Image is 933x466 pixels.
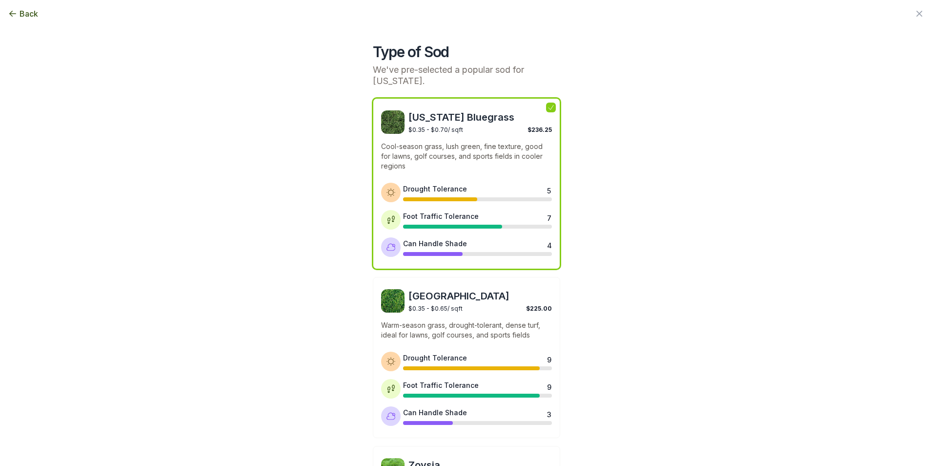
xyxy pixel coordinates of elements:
div: 7 [547,213,551,221]
h2: Type of Sod [373,43,560,61]
img: Shade tolerance icon [386,411,396,421]
p: Warm-season grass, drought-tolerant, dense turf, ideal for lawns, golf courses, and sports fields [381,320,552,340]
img: Bermuda sod image [381,289,405,313]
div: Drought Tolerance [403,353,467,363]
p: We've pre-selected a popular sod for [US_STATE]. [373,64,560,86]
div: 5 [547,186,551,193]
span: [GEOGRAPHIC_DATA] [408,289,552,303]
div: Foot Traffic Tolerance [403,211,479,221]
div: 9 [547,382,551,390]
div: Foot Traffic Tolerance [403,380,479,390]
span: [US_STATE] Bluegrass [408,110,552,124]
img: Drought tolerance icon [386,357,396,366]
div: 3 [547,409,551,417]
div: Can Handle Shade [403,238,467,249]
img: Foot traffic tolerance icon [386,384,396,394]
img: Kentucky Bluegrass sod image [381,110,405,134]
img: Drought tolerance icon [386,188,396,197]
span: $0.35 - $0.70 / sqft [408,126,463,133]
div: 9 [547,355,551,362]
div: Can Handle Shade [403,407,467,418]
img: Foot traffic tolerance icon [386,215,396,225]
p: Cool-season grass, lush green, fine texture, good for lawns, golf courses, and sports fields in c... [381,142,552,171]
div: 4 [547,240,551,248]
button: Back [8,8,38,20]
div: Drought Tolerance [403,184,467,194]
span: $225.00 [526,305,552,312]
img: Shade tolerance icon [386,242,396,252]
span: $0.35 - $0.65 / sqft [408,305,463,312]
span: $236.25 [527,126,552,133]
span: Back [20,8,38,20]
